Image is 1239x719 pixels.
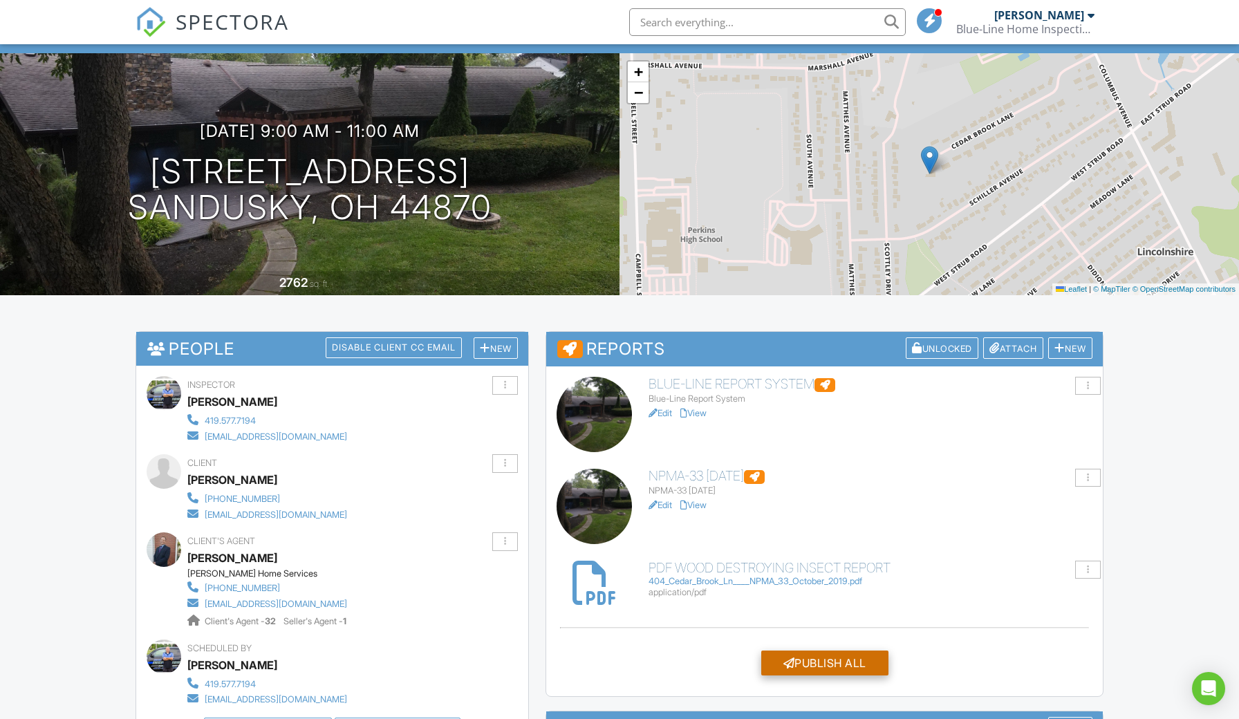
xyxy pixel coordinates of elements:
div: Attach [983,337,1043,359]
h1: [STREET_ADDRESS] Sandusky, OH 44870 [128,153,492,227]
h6: NPMA-33 [DATE] [649,469,1092,484]
span: Client's Agent - [205,616,278,626]
div: 419.577.7194 [205,415,256,427]
a: [PHONE_NUMBER] [187,490,347,505]
div: Publish All [761,651,888,675]
div: New [1048,337,1092,359]
a: [PERSON_NAME] [187,548,277,568]
a: NPMA-33 [DATE] NPMA-33 [DATE] [649,469,1092,496]
span: SPECTORA [176,7,289,36]
input: Search everything... [629,8,906,36]
a: [EMAIL_ADDRESS][DOMAIN_NAME] [187,506,347,521]
a: [EMAIL_ADDRESS][DOMAIN_NAME] [187,428,347,443]
div: [EMAIL_ADDRESS][DOMAIN_NAME] [205,599,347,610]
div: application/pdf [649,587,1092,598]
div: Blue-Line Report System [649,393,1092,404]
div: [PHONE_NUMBER] [205,494,280,505]
div: Blue-Line Home Inspections, LLC [956,22,1094,36]
div: Open Intercom Messenger [1192,672,1225,705]
h6: PDF Wood Destroying Insect report [649,561,1092,575]
div: 419.577.7194 [205,679,256,690]
a: © OpenStreetMap contributors [1133,285,1236,293]
span: Scheduled By [187,643,252,653]
a: View [680,500,707,510]
div: [PERSON_NAME] [187,469,277,490]
span: − [634,84,643,101]
div: [EMAIL_ADDRESS][DOMAIN_NAME] [205,431,347,442]
div: [EMAIL_ADDRESS][DOMAIN_NAME] [205,694,347,705]
strong: 1 [343,616,346,626]
a: Zoom out [628,82,649,103]
div: [PERSON_NAME] [187,655,277,675]
h3: People [136,332,528,366]
div: Unlocked [906,337,978,359]
h3: Reports [546,332,1103,366]
div: [EMAIL_ADDRESS][DOMAIN_NAME] [205,510,347,521]
div: [PERSON_NAME] [994,8,1084,22]
a: [EMAIL_ADDRESS][DOMAIN_NAME] [187,691,347,706]
div: New [474,337,518,359]
span: Inspector [187,380,235,390]
div: NPMA-33 [DATE] [649,485,1092,496]
a: PDF Wood Destroying Insect report 404_Cedar_Brook_Ln____NPMA_33_October_2019.pdf application/pdf [649,561,1092,599]
a: [PHONE_NUMBER] [187,579,347,595]
a: Edit [649,408,672,418]
img: The Best Home Inspection Software - Spectora [136,7,166,37]
a: SPECTORA [136,19,289,48]
span: Seller's Agent - [283,616,346,626]
div: 2762 [279,275,308,290]
div: [PERSON_NAME] Home Services [187,568,358,579]
a: Edit [649,500,672,510]
h3: [DATE] 9:00 am - 11:00 am [200,122,420,140]
div: Disable Client CC Email [326,337,462,358]
div: [PERSON_NAME] [187,391,277,412]
a: [EMAIL_ADDRESS][DOMAIN_NAME] [187,595,347,610]
a: © MapTiler [1093,285,1130,293]
a: Zoom in [628,62,649,82]
h6: Blue-Line Report System [649,377,1092,392]
span: Client's Agent [187,536,255,546]
img: Marker [921,146,938,174]
div: [PHONE_NUMBER] [205,583,280,594]
a: Blue-Line Report System Blue-Line Report System [649,377,1092,404]
span: sq. ft. [310,279,329,289]
span: + [634,63,643,80]
a: View [680,408,707,418]
span: | [1089,285,1091,293]
span: Client [187,458,217,468]
strong: 32 [265,616,276,626]
a: 419.577.7194 [187,675,347,691]
a: 419.577.7194 [187,412,347,427]
a: Leaflet [1056,285,1087,293]
div: 404_Cedar_Brook_Ln____NPMA_33_October_2019.pdf [649,576,1092,587]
